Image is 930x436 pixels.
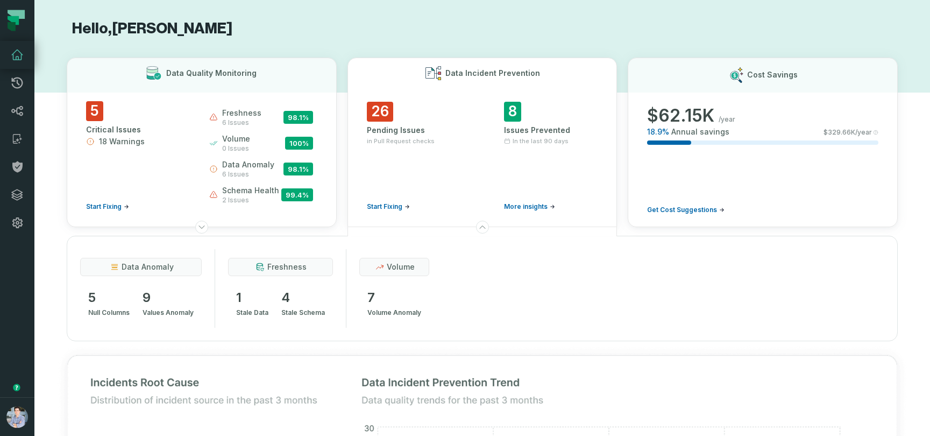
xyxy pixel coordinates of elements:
span: data anomaly [122,262,174,272]
span: values anomaly [143,306,194,319]
span: volume [387,262,415,272]
h3: Data Quality Monitoring [166,68,257,79]
span: $ 329.66K /year [823,128,872,137]
span: freshness [267,262,307,272]
span: 1 [236,289,268,306]
img: avatar of Alon Nafta [6,406,28,428]
span: schema health [222,185,279,196]
span: 5 [88,289,130,306]
span: Annual savings [671,126,729,137]
button: Cost Savings$62.15K/year18.9%Annual savings$329.66K/yearGet Cost Suggestions [628,58,898,227]
span: Get Cost Suggestions [647,206,717,214]
span: 6 issues [222,118,261,127]
button: Data Quality Monitoring5Critical Issues18 WarningsStart Fixingfreshness6 issues98.1%volume0 issue... [67,58,337,227]
span: stale data [236,306,268,319]
span: stale schema [281,306,325,319]
span: /year [719,115,735,124]
span: 7 [367,289,421,306]
div: Critical Issues [86,124,190,135]
span: $ 62.15K [647,105,714,126]
span: Start Fixing [367,202,402,211]
span: 2 issues [222,196,279,205]
h3: Data Incident Prevention [445,68,540,79]
span: null columns [88,306,130,319]
span: data anomaly [222,159,274,170]
div: Issues Prevented [504,125,598,136]
h3: Cost Savings [747,69,798,80]
span: freshness [222,108,261,118]
a: More insights [504,202,555,211]
span: 18.9 % [647,126,669,137]
a: Get Cost Suggestions [647,206,725,214]
span: in Pull Request checks [367,137,435,145]
div: Tooltip anchor [12,383,22,392]
span: volume [222,133,250,144]
span: 0 issues [222,144,250,153]
span: 4 [281,289,325,306]
span: 26 [367,102,393,122]
span: 100 % [285,137,313,150]
span: 99.4 % [281,188,313,201]
span: 6 issues [222,170,274,179]
span: In the last 90 days [513,137,569,145]
span: 18 Warnings [99,136,145,147]
h1: Hello, [PERSON_NAME] [67,19,898,38]
span: 98.1 % [283,111,313,124]
span: Start Fixing [86,202,122,211]
button: Data Incident Prevention26Pending Issuesin Pull Request checksStart Fixing8Issues PreventedIn the... [347,58,617,227]
span: More insights [504,202,548,211]
span: volume anomaly [367,306,421,319]
div: Pending Issues [367,125,461,136]
span: 9 [143,289,194,306]
a: Start Fixing [367,202,410,211]
span: 98.1 % [283,163,313,175]
span: 8 [504,102,521,122]
span: 5 [86,101,103,121]
a: Start Fixing [86,202,129,211]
